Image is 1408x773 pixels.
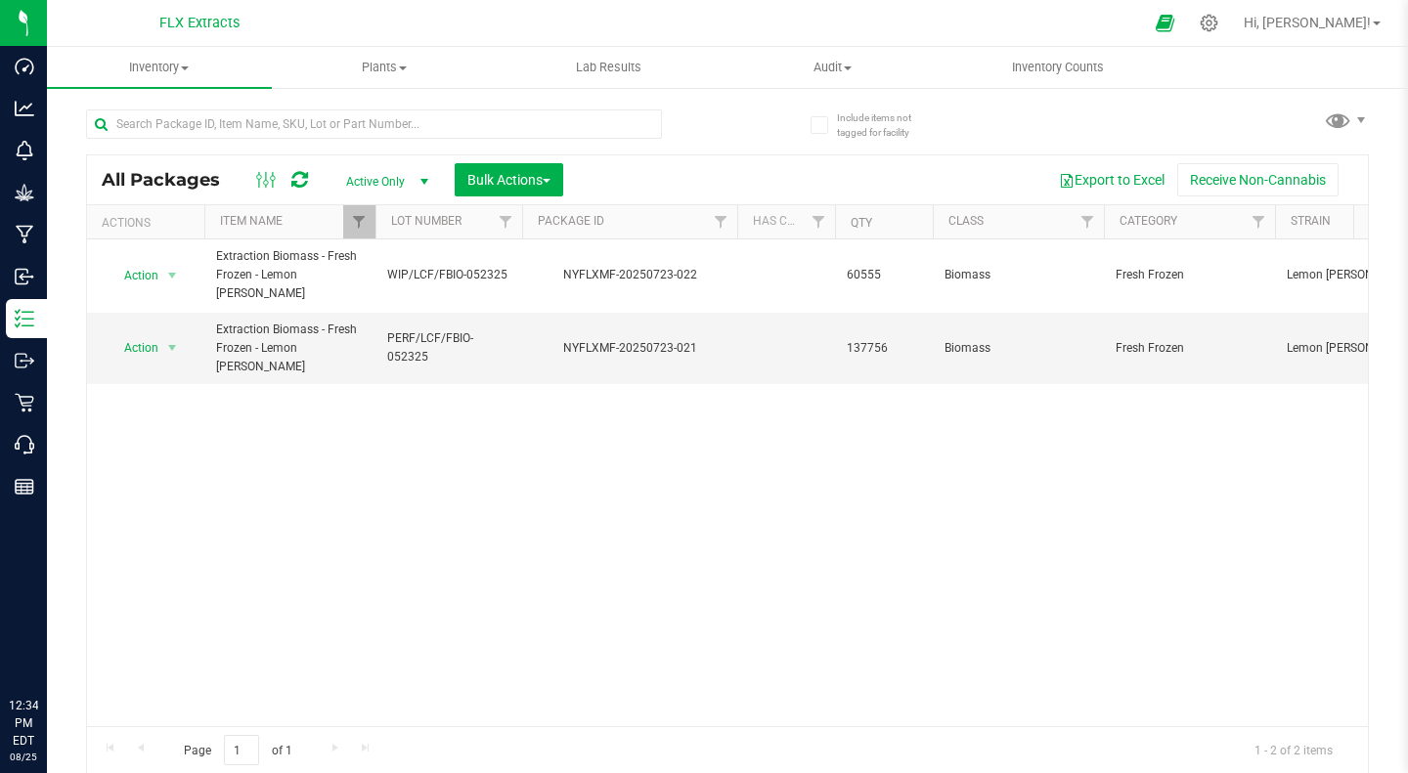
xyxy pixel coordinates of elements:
[160,262,185,289] span: select
[986,59,1130,76] span: Inventory Counts
[15,99,34,118] inline-svg: Analytics
[15,183,34,202] inline-svg: Grow
[1243,205,1275,238] a: Filter
[722,59,945,76] span: Audit
[15,351,34,370] inline-svg: Outbound
[945,266,1092,284] span: Biomass
[387,266,510,284] span: WIP/LCF/FBIO-052325
[1143,4,1187,42] span: Open Ecommerce Menu
[391,214,462,228] a: Lot Number
[102,169,240,191] span: All Packages
[946,47,1170,88] a: Inventory Counts
[15,435,34,454] inline-svg: Call Center
[272,47,497,88] a: Plants
[721,47,946,88] a: Audit
[1291,214,1331,228] a: Strain
[847,339,921,358] span: 137756
[47,47,272,88] a: Inventory
[9,697,38,750] p: 12:34 PM EDT
[847,266,921,284] span: 60555
[496,47,721,88] a: Lab Results
[538,214,604,228] a: Package ID
[1046,163,1177,196] button: Export to Excel
[107,334,159,362] span: Action
[15,225,34,244] inline-svg: Manufacturing
[490,205,522,238] a: Filter
[160,334,185,362] span: select
[15,477,34,496] inline-svg: Reports
[705,205,737,238] a: Filter
[273,59,496,76] span: Plants
[159,15,240,31] span: FLX Extracts
[102,216,197,230] div: Actions
[455,163,563,196] button: Bulk Actions
[216,247,364,304] span: Extraction Biomass - Fresh Frozen - Lemon [PERSON_NAME]
[519,266,740,284] div: NYFLXMF-20250723-022
[15,309,34,328] inline-svg: Inventory
[167,735,308,765] span: Page of 1
[851,216,872,230] a: Qty
[1177,163,1339,196] button: Receive Non-Cannabis
[15,141,34,160] inline-svg: Monitoring
[86,109,662,139] input: Search Package ID, Item Name, SKU, Lot or Part Number...
[519,339,740,358] div: NYFLXMF-20250723-021
[837,110,935,140] span: Include items not tagged for facility
[15,267,34,286] inline-svg: Inbound
[945,339,1092,358] span: Biomass
[224,735,259,765] input: 1
[107,262,159,289] span: Action
[216,321,364,377] span: Extraction Biomass - Fresh Frozen - Lemon [PERSON_NAME]
[1120,214,1177,228] a: Category
[1244,15,1371,30] span: Hi, [PERSON_NAME]!
[803,205,835,238] a: Filter
[9,750,38,764] p: 08/25
[47,59,272,76] span: Inventory
[220,214,283,228] a: Item Name
[467,172,550,188] span: Bulk Actions
[15,57,34,76] inline-svg: Dashboard
[1239,735,1348,764] span: 1 - 2 of 2 items
[1072,205,1104,238] a: Filter
[1197,14,1221,32] div: Manage settings
[1116,339,1263,358] span: Fresh Frozen
[737,205,835,239] th: Has COA
[387,329,510,366] span: PERF/LCF/FBIO-052325
[550,59,668,76] span: Lab Results
[15,393,34,412] inline-svg: Retail
[948,214,984,228] a: Class
[343,205,375,238] a: Filter
[1116,266,1263,284] span: Fresh Frozen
